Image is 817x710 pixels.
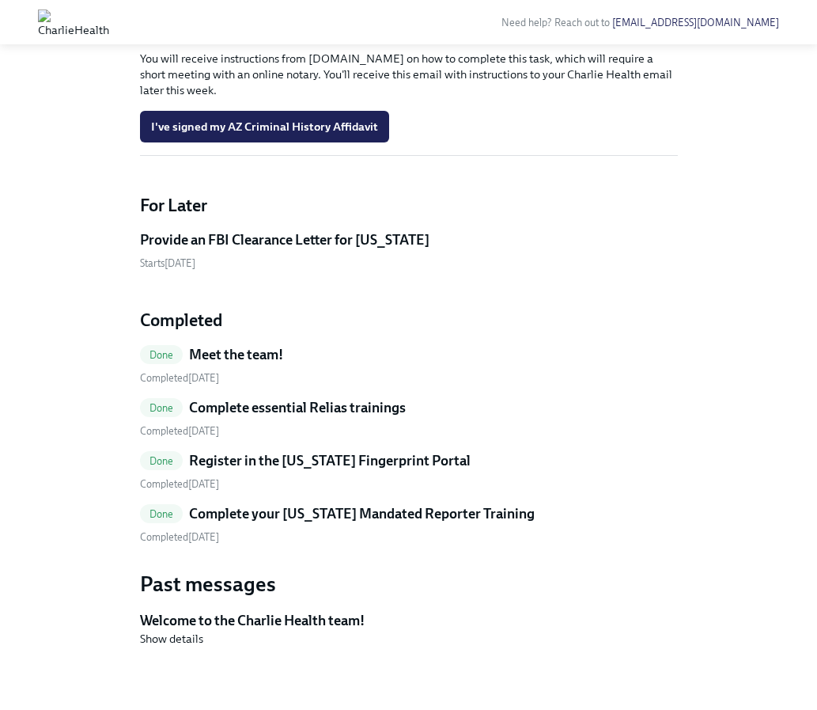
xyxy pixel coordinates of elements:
[140,478,219,490] span: Monday, August 18th 2025, 8:20 am
[189,398,406,417] h5: Complete essential Relias trainings
[189,504,535,523] h5: Complete your [US_STATE] Mandated Reporter Training
[140,230,429,249] h5: Provide an FBI Clearance Letter for [US_STATE]
[140,345,678,385] a: DoneMeet the team! Completed[DATE]
[140,51,678,98] p: You will receive instructions from [DOMAIN_NAME] on how to complete this task, which will require...
[140,398,678,439] a: DoneComplete essential Relias trainings Completed[DATE]
[140,230,678,271] a: Provide an FBI Clearance Letter for [US_STATE]Starts[DATE]
[189,451,471,470] h5: Register in the [US_STATE] Fingerprint Portal
[189,345,283,364] h5: Meet the team!
[140,309,678,332] h4: Completed
[140,570,678,598] h3: Past messages
[140,194,678,218] h4: For Later
[140,349,183,361] span: Done
[140,508,183,520] span: Done
[612,17,779,28] a: [EMAIL_ADDRESS][DOMAIN_NAME]
[140,111,389,142] button: I've signed my AZ Criminal History Affidavit
[140,451,678,492] a: DoneRegister in the [US_STATE] Fingerprint Portal Completed[DATE]
[140,425,219,437] span: Monday, August 18th 2025, 1:22 pm
[140,402,183,414] span: Done
[140,611,678,630] h5: Welcome to the Charlie Health team!
[140,455,183,467] span: Done
[38,9,109,35] img: CharlieHealth
[140,531,219,543] span: Monday, August 18th 2025, 2:28 pm
[140,504,678,545] a: DoneComplete your [US_STATE] Mandated Reporter Training Completed[DATE]
[501,17,779,28] span: Need help? Reach out to
[140,257,195,269] span: Starts [DATE]
[151,119,378,135] span: I've signed my AZ Criminal History Affidavit
[140,631,203,647] button: Show details
[140,372,219,384] span: Monday, August 18th 2025, 2:35 pm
